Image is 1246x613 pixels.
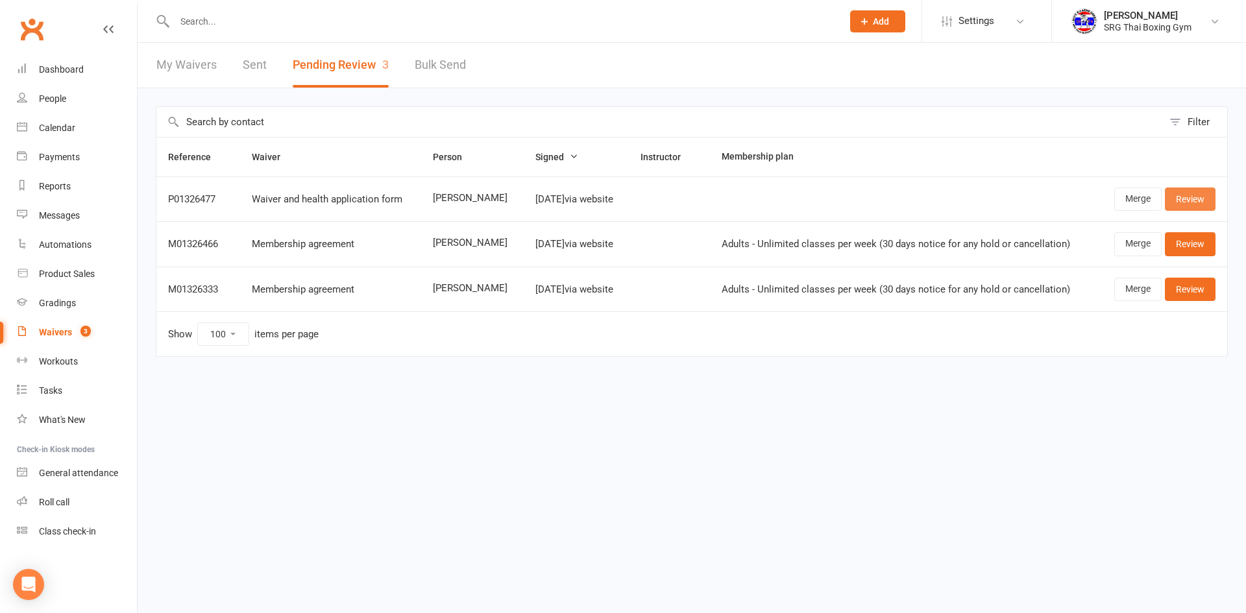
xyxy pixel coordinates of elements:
[17,289,137,318] a: Gradings
[17,517,137,546] a: Class kiosk mode
[39,298,76,308] div: Gradings
[433,193,511,204] span: [PERSON_NAME]
[17,259,137,289] a: Product Sales
[252,194,409,205] div: Waiver and health application form
[535,152,578,162] span: Signed
[535,239,618,250] div: [DATE] via website
[168,239,228,250] div: M01326466
[722,239,1086,250] div: Adults - Unlimited classes per week (30 days notice for any hold or cancellation)
[1165,232,1215,256] a: Review
[243,43,267,88] a: Sent
[39,415,86,425] div: What's New
[959,6,994,36] span: Settings
[39,64,84,75] div: Dashboard
[17,459,137,488] a: General attendance kiosk mode
[17,376,137,405] a: Tasks
[252,284,409,295] div: Membership agreement
[39,497,69,507] div: Roll call
[433,152,476,162] span: Person
[39,385,62,396] div: Tasks
[17,172,137,201] a: Reports
[171,12,833,30] input: Search...
[1165,278,1215,301] a: Review
[17,114,137,143] a: Calendar
[156,107,1163,137] input: Search by contact
[850,10,905,32] button: Add
[1114,187,1162,211] a: Merge
[16,13,48,45] a: Clubworx
[17,84,137,114] a: People
[641,152,695,162] span: Instructor
[252,149,295,165] button: Waiver
[156,43,217,88] a: My Waivers
[39,123,75,133] div: Calendar
[1104,21,1191,33] div: SRG Thai Boxing Gym
[13,569,44,600] div: Open Intercom Messenger
[17,347,137,376] a: Workouts
[1114,278,1162,301] a: Merge
[1071,8,1097,34] img: thumb_image1718682644.png
[17,318,137,347] a: Waivers 3
[39,327,72,337] div: Waivers
[168,284,228,295] div: M01326333
[254,329,319,340] div: items per page
[433,237,511,248] span: [PERSON_NAME]
[252,152,295,162] span: Waiver
[168,152,225,162] span: Reference
[39,93,66,104] div: People
[17,201,137,230] a: Messages
[710,138,1097,176] th: Membership plan
[535,149,578,165] button: Signed
[1165,187,1215,211] a: Review
[722,284,1086,295] div: Adults - Unlimited classes per week (30 days notice for any hold or cancellation)
[17,55,137,84] a: Dashboard
[293,43,389,88] button: Pending Review3
[1188,114,1210,130] div: Filter
[1104,10,1191,21] div: [PERSON_NAME]
[39,526,96,536] div: Class check-in
[382,58,389,71] span: 3
[39,152,80,162] div: Payments
[17,488,137,517] a: Roll call
[415,43,466,88] a: Bulk Send
[17,230,137,259] a: Automations
[39,269,95,279] div: Product Sales
[535,194,618,205] div: [DATE] via website
[39,210,80,221] div: Messages
[433,283,511,294] span: [PERSON_NAME]
[1163,107,1227,137] button: Filter
[168,322,319,346] div: Show
[39,239,92,250] div: Automations
[168,149,225,165] button: Reference
[433,149,476,165] button: Person
[39,181,71,191] div: Reports
[641,149,695,165] button: Instructor
[80,326,91,337] span: 3
[39,356,78,367] div: Workouts
[17,143,137,172] a: Payments
[1114,232,1162,256] a: Merge
[39,468,118,478] div: General attendance
[17,405,137,435] a: What's New
[873,16,889,27] span: Add
[168,194,228,205] div: P01326477
[252,239,409,250] div: Membership agreement
[535,284,618,295] div: [DATE] via website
